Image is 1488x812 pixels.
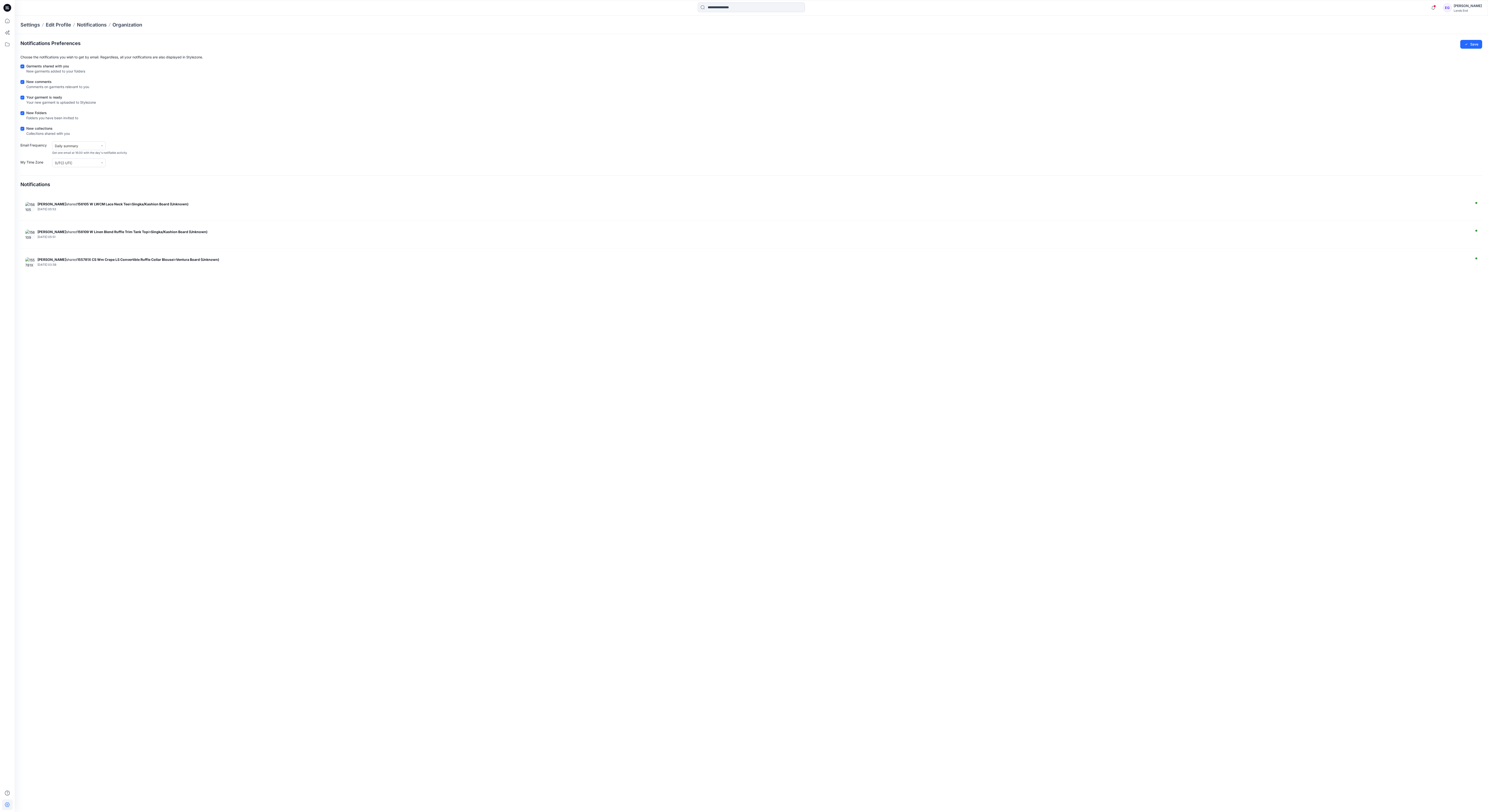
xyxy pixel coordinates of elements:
[20,21,40,28] p: Settings
[37,208,1469,211] div: Thursday, September 18, 2025 05:53
[20,160,50,167] label: My Time Zone
[37,257,1469,262] div: shared in
[26,126,70,131] div: New collections
[26,84,89,89] div: Comments on garments relevant to you
[25,230,35,239] img: 156109 W Linen Blend Ruffle Trim Tank Top
[176,257,219,262] strong: Ventura Board (Unknown)
[77,230,148,234] strong: 156109 W Linen Blend Ruffle Trim Tank Top
[55,160,96,165] div: (UTC) UTC
[37,230,1469,234] div: shared in
[1443,3,1452,12] div: EG
[26,115,78,120] div: Folders you have been invited to
[112,21,142,28] a: Organization
[46,21,71,28] a: Edit Profile
[37,257,66,262] strong: [PERSON_NAME]
[37,230,66,234] strong: [PERSON_NAME]
[26,69,85,74] div: New garments added to your folders
[26,64,85,69] div: Garments shared with you
[132,202,188,206] strong: Singka/Kashion Board (Unknown)
[25,202,35,212] img: 156105 W LWCM Lace Neck Tee
[37,235,1469,239] div: Thursday, September 18, 2025 05:51
[20,182,50,187] h4: Notifications
[37,202,66,206] strong: [PERSON_NAME]
[20,55,1482,60] p: Choose the notifications you wish to get by email. Regardless, all your notifications are also di...
[52,151,127,155] span: Get one email at 16:00 with the day's notifiable activity
[20,40,81,46] h2: Notifications Preferences
[77,202,129,206] strong: 156105 W LWCM Lace Neck Tee
[1454,9,1482,12] div: Lands End
[26,79,89,84] div: New comments
[77,257,173,262] strong: 155781X CS Wm Crepe LS Convertible Ruffle Collar Blouse
[26,100,96,105] div: Your new garment is uploaded to Stylezone
[1454,3,1482,9] div: [PERSON_NAME]
[26,131,70,136] div: Collections shared with you
[26,110,78,115] div: New Folders
[55,143,96,148] div: Daily summary
[20,143,50,155] label: Email Frequency
[25,257,35,267] img: 155781X CS Wm Crepe LS Convertible Ruffle Collar Blouse
[26,95,96,100] div: Your garment is ready
[37,202,1469,206] div: shared in
[1460,40,1482,49] button: Save
[151,230,207,234] strong: Singka/Kashion Board (Unknown)
[37,263,1469,266] div: Wednesday, September 17, 2025 03:58
[77,21,107,28] a: Notifications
